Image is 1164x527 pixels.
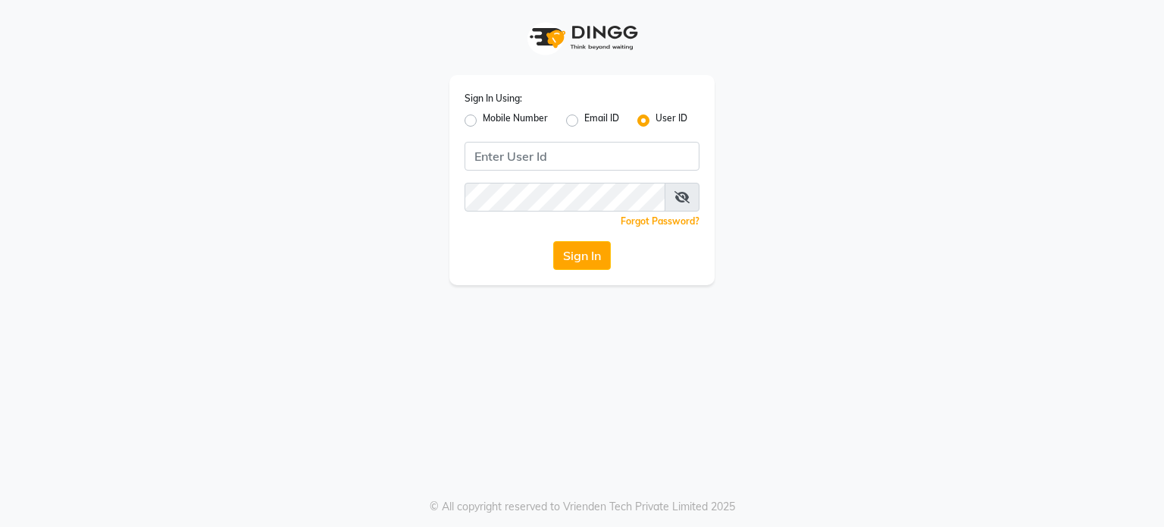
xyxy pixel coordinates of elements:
[465,183,665,212] input: Username
[483,111,548,130] label: Mobile Number
[521,15,643,60] img: logo1.svg
[621,215,699,227] a: Forgot Password?
[584,111,619,130] label: Email ID
[656,111,687,130] label: User ID
[465,142,699,171] input: Username
[465,92,522,105] label: Sign In Using:
[553,241,611,270] button: Sign In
